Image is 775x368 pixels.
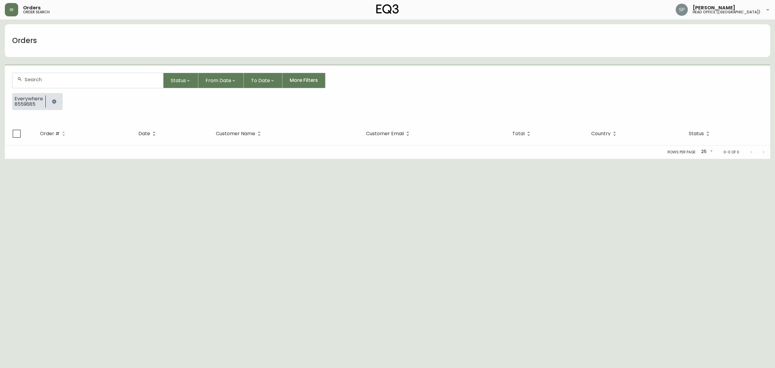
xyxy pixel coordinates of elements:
span: Country [591,131,618,136]
span: Customer Name [216,131,263,136]
div: 25 [699,147,714,157]
h1: Orders [12,35,37,46]
span: Status [171,77,186,84]
span: [PERSON_NAME] [693,5,735,10]
span: To Date [251,77,270,84]
input: Search [25,77,158,82]
button: Status [163,73,198,88]
span: Date [138,131,158,136]
span: Orders [23,5,41,10]
span: Status [689,131,712,136]
span: Order # [40,131,68,136]
span: From Date [206,77,231,84]
span: Total [512,132,525,135]
button: To Date [244,73,282,88]
span: Customer Email [366,132,404,135]
p: Rows per page: [668,149,696,155]
h5: head office ([GEOGRAPHIC_DATA]) [693,10,760,14]
span: More Filters [290,77,318,84]
img: 0cb179e7bf3690758a1aaa5f0aafa0b4 [676,4,688,16]
button: More Filters [282,73,325,88]
span: Customer Name [216,132,255,135]
span: 8559685 [15,102,43,107]
span: Date [138,132,150,135]
span: Country [591,132,611,135]
span: Status [689,132,704,135]
span: Total [512,131,533,136]
span: Order # [40,132,60,135]
span: Everywhere [15,96,43,102]
h5: order search [23,10,50,14]
button: From Date [198,73,244,88]
span: Customer Email [366,131,412,136]
p: 0-0 of 0 [724,149,739,155]
img: logo [376,4,399,14]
